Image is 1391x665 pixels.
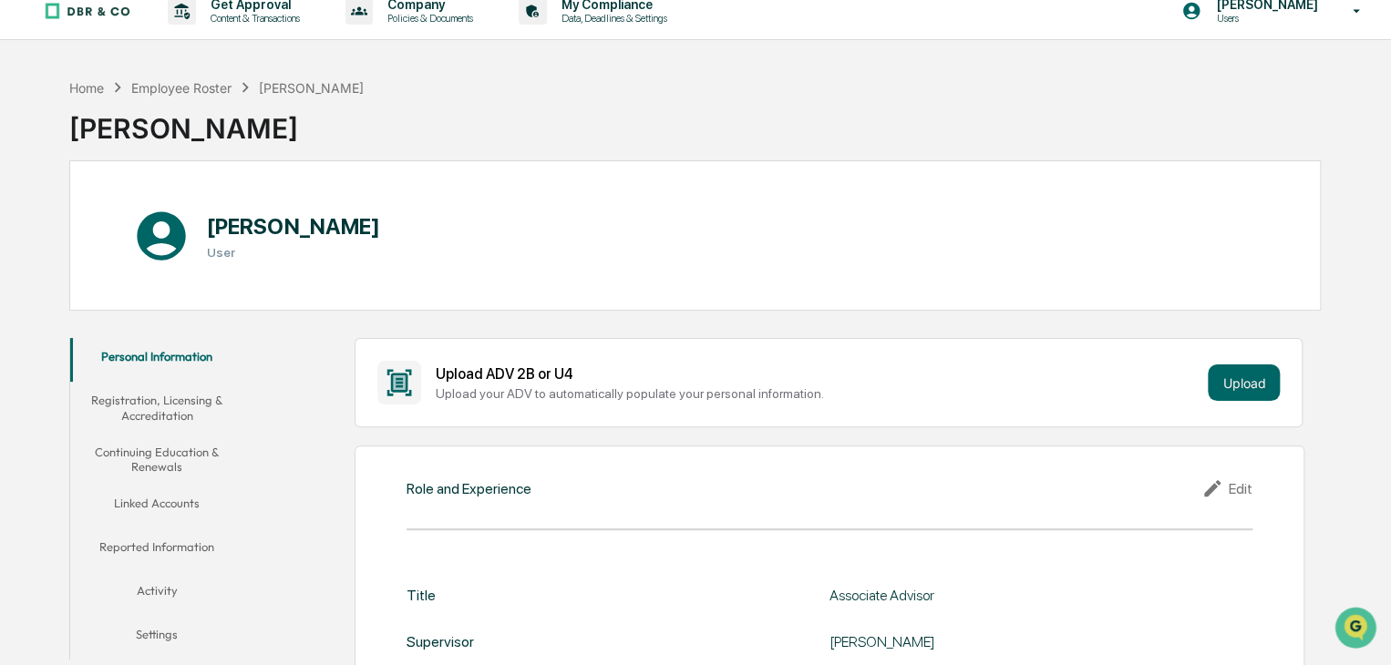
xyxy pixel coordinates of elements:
div: We're available if you need us! [62,158,231,172]
span: Pylon [181,309,221,322]
div: [PERSON_NAME] [259,80,364,96]
a: Powered byPylon [129,308,221,322]
button: Continuing Education & Renewals [70,434,244,486]
span: Attestations [150,230,226,248]
p: Users [1201,12,1326,25]
div: Supervisor [407,633,474,650]
div: 🖐️ [18,231,33,246]
span: Data Lookup [36,264,115,282]
h3: User [207,245,379,260]
div: Edit [1201,477,1252,499]
div: Role and Experience [407,480,531,497]
button: Linked Accounts [70,485,244,528]
p: Content & Transactions [196,12,309,25]
div: [PERSON_NAME] [69,97,365,145]
button: Personal Information [70,338,244,382]
iframe: Open customer support [1333,605,1382,654]
span: Preclearance [36,230,118,248]
div: 🔎 [18,266,33,281]
button: Registration, Licensing & Accreditation [70,382,244,434]
div: Start new chat [62,139,299,158]
div: Upload ADV 2B or U4 [436,365,1201,383]
div: Associate Advisor [829,587,1252,604]
a: 🖐️Preclearance [11,222,125,255]
button: Activity [70,572,244,616]
button: Settings [70,616,244,660]
div: 🗄️ [132,231,147,246]
div: [PERSON_NAME] [829,633,1252,650]
div: Employee Roster [131,80,232,96]
div: secondary tabs example [70,338,244,660]
a: 🔎Data Lookup [11,257,122,290]
img: 1746055101610-c473b297-6a78-478c-a979-82029cc54cd1 [18,139,51,172]
a: 🗄️Attestations [125,222,233,255]
button: Upload [1208,364,1280,401]
div: Title [407,587,436,604]
div: Upload your ADV to automatically populate your personal information. [436,386,1201,401]
p: Data, Deadlines & Settings [547,12,676,25]
button: Reported Information [70,528,244,572]
button: Start new chat [310,145,332,167]
p: Policies & Documents [373,12,482,25]
img: logo [44,2,131,20]
p: How can we help? [18,38,332,67]
h1: [PERSON_NAME] [207,213,379,240]
div: Home [69,80,104,96]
